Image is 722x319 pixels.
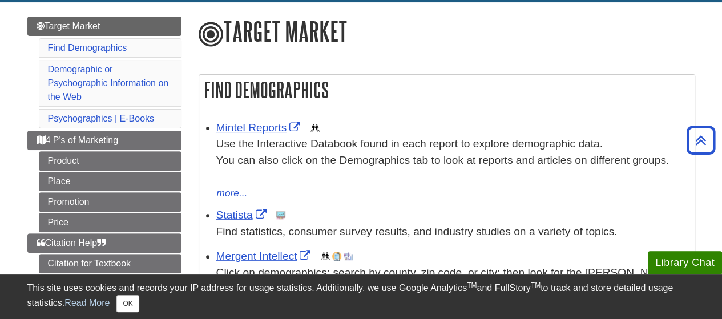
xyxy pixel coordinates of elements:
[39,254,181,273] a: Citation for Textbook
[216,122,304,134] a: Link opens in new window
[27,17,181,36] a: Target Market
[216,136,689,185] div: Use the Interactive Databook found in each report to explore demographic data. You can also click...
[531,281,541,289] sup: TM
[48,43,127,53] a: Find Demographics
[199,75,695,105] h2: Find Demographics
[39,213,181,232] a: Price
[310,123,320,132] img: Demographics
[39,192,181,212] a: Promotion
[216,185,248,201] button: more...
[648,251,722,274] button: Library Chat
[116,295,139,312] button: Close
[199,17,695,49] h1: Target Market
[48,114,154,123] a: Psychographics | E-Books
[37,135,119,145] span: 4 P's of Marketing
[321,252,330,261] img: Demographics
[27,131,181,150] a: 4 P's of Marketing
[216,265,689,298] div: Click on demographics; search by county, zip code, or city; then look for the [PERSON_NAME] Demog...
[216,250,314,262] a: Link opens in new window
[276,211,285,220] img: Statistics
[332,252,341,261] img: Company Information
[39,172,181,191] a: Place
[37,21,100,31] span: Target Market
[216,209,269,221] a: Link opens in new window
[344,252,353,261] img: Industry Report
[64,298,110,308] a: Read More
[39,151,181,171] a: Product
[48,64,169,102] a: Demographic or Psychographic Information on the Web
[467,281,477,289] sup: TM
[216,224,689,240] p: Find statistics, consumer survey results, and industry studies on a variety of topics.
[27,281,695,312] div: This site uses cookies and records your IP address for usage statistics. Additionally, we use Goo...
[683,132,719,148] a: Back to Top
[37,238,106,248] span: Citation Help
[27,233,181,253] a: Citation Help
